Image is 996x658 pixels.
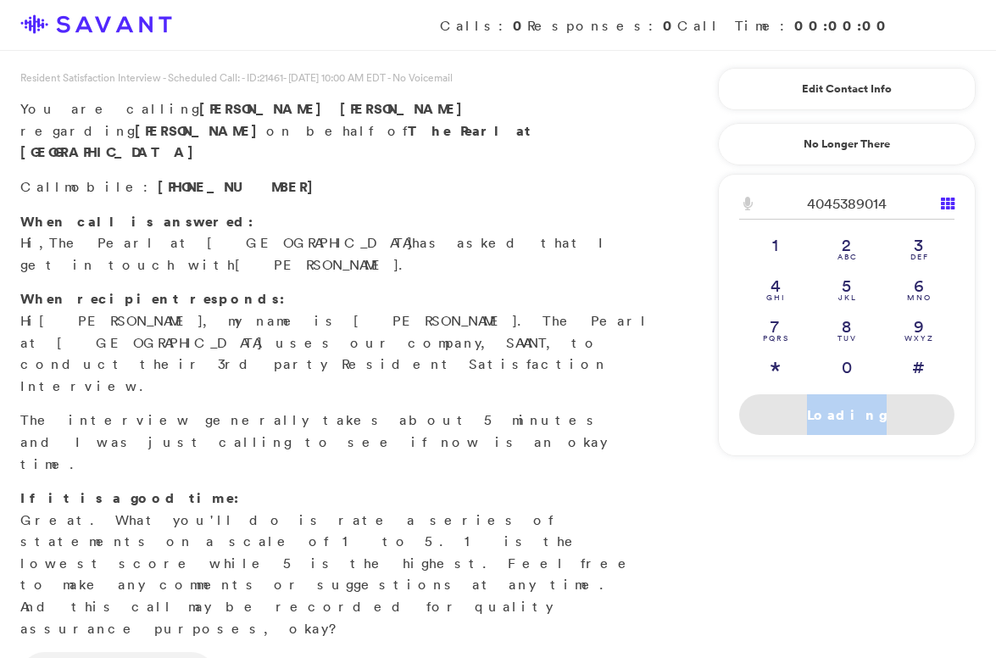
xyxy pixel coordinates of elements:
[20,98,654,164] p: You are calling regarding on behalf of
[811,309,883,350] a: 8
[259,70,283,85] span: 21461
[882,294,954,302] span: M N O
[20,70,453,85] span: Resident Satisfaction Interview - Scheduled Call: - ID: - [DATE] 10:00 AM EDT - No Voicemail
[794,16,891,35] strong: 00:00:00
[135,121,266,140] strong: [PERSON_NAME]
[882,269,954,309] a: 6
[39,312,203,329] span: [PERSON_NAME]
[739,294,811,302] span: G H I
[882,254,954,261] span: D E F
[811,228,883,269] a: 2
[739,269,811,309] a: 4
[158,177,322,196] span: [PHONE_NUMBER]
[64,178,143,195] span: mobile
[739,335,811,343] span: P Q R S
[20,211,654,276] p: Hi, has asked that I get in touch with .
[20,288,654,397] p: Hi , my name is [PERSON_NAME]. The Pearl at [GEOGRAPHIC_DATA] uses our company, SAVANT, to conduc...
[739,228,811,269] a: 1
[20,410,654,475] p: The interview generally takes about 5 minutes and I was just calling to see if now is an okay time.
[882,309,954,350] a: 9
[49,234,412,251] span: The Pearl at [GEOGRAPHIC_DATA]
[718,123,976,165] a: No Longer There
[811,350,883,391] a: 0
[739,394,954,435] a: Loading
[513,16,527,35] strong: 0
[811,294,883,302] span: J K L
[739,75,954,103] a: Edit Contact Info
[811,269,883,309] a: 5
[20,289,285,308] strong: When recipient responds:
[882,228,954,269] a: 3
[882,335,954,343] span: W X Y Z
[811,254,883,261] span: A B C
[739,309,811,350] a: 7
[20,488,239,507] strong: If it is a good time:
[663,16,677,35] strong: 0
[20,176,654,198] p: Call :
[20,488,654,639] p: Great. What you'll do is rate a series of statements on a scale of 1 to 5. 1 is the lowest score ...
[20,212,253,231] strong: When call is answered:
[199,99,331,118] span: [PERSON_NAME]
[882,350,954,391] a: #
[340,99,471,118] span: [PERSON_NAME]
[811,335,883,343] span: T U V
[235,256,398,273] span: [PERSON_NAME]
